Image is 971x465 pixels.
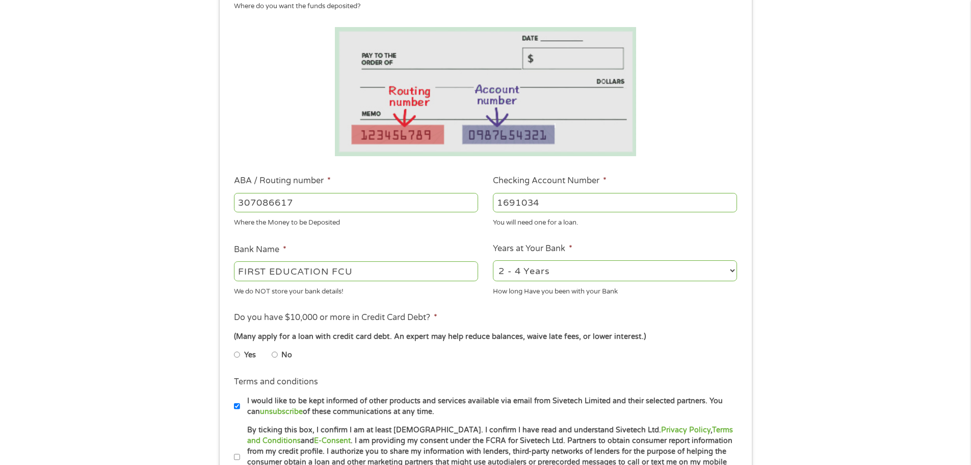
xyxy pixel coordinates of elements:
[335,27,637,156] img: Routing number location
[314,436,351,445] a: E-Consent
[661,426,711,434] a: Privacy Policy
[234,193,478,212] input: 263177916
[234,331,737,342] div: (Many apply for a loan with credit card debt. An expert may help reduce balances, waive late fees...
[234,244,286,255] label: Bank Name
[234,2,729,12] div: Where do you want the funds deposited?
[493,176,607,186] label: Checking Account Number
[234,214,478,228] div: Where the Money to be Deposited
[240,396,740,418] label: I would like to be kept informed of other products and services available via email from Sivetech...
[493,193,737,212] input: 345634636
[247,426,733,445] a: Terms and Conditions
[244,350,256,361] label: Yes
[234,283,478,297] div: We do NOT store your bank details!
[281,350,292,361] label: No
[493,243,572,254] label: Years at Your Bank
[493,283,737,297] div: How long Have you been with your Bank
[493,214,737,228] div: You will need one for a loan.
[234,377,318,387] label: Terms and conditions
[234,312,437,323] label: Do you have $10,000 or more in Credit Card Debt?
[260,407,303,416] a: unsubscribe
[234,176,331,186] label: ABA / Routing number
